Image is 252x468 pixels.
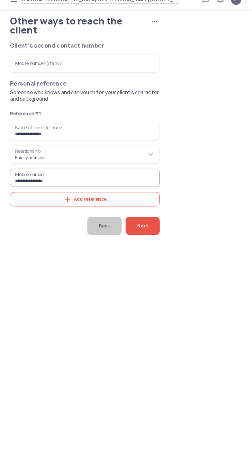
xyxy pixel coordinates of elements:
h2: Client’s second contact number [12,51,200,58]
span: SMDS SM [GEOGRAPHIC_DATA] [24,5,97,13]
span: Reference #1 [12,118,42,125]
input: Name of the reference [12,130,160,148]
input: Mobile number (if any) [12,63,160,81]
span: P [234,5,237,13]
button: Back [88,224,122,242]
h2: Personal reference [12,89,200,95]
button: Add reference [12,199,160,214]
span: Someone who knows and can vouch for your client’s character and background [12,98,160,111]
span: Next [138,224,148,242]
button: SMDS SM [GEOGRAPHIC_DATA]Gen. [PERSON_NAME][STREET_ADDRESS] [24,5,178,13]
span: Gen. [PERSON_NAME][STREET_ADDRESS] [97,5,178,13]
input: Mobile number [12,176,160,194]
span: Back [100,224,111,242]
button: Next [126,224,160,242]
button: P [230,4,240,14]
span: Add reference [19,199,152,214]
h1: Other ways to reach the client [12,26,140,44]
